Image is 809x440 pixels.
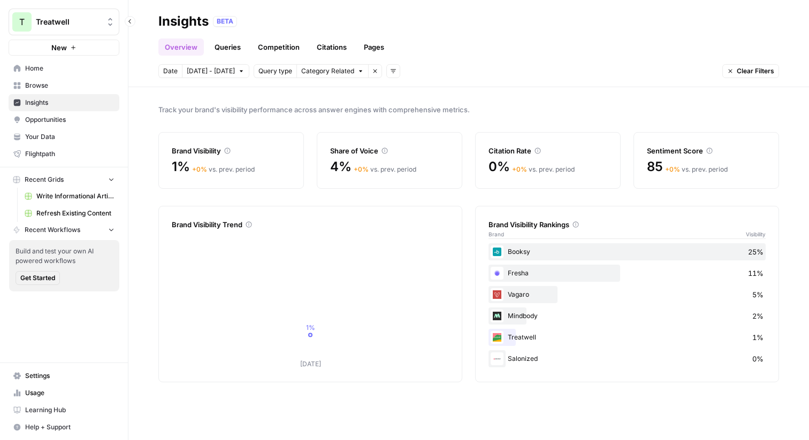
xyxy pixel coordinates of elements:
[489,329,766,346] div: Treatwell
[20,188,119,205] a: Write Informational Article
[737,66,774,76] span: Clear Filters
[9,60,119,77] a: Home
[25,371,115,381] span: Settings
[647,145,766,156] div: Sentiment Score
[306,323,315,331] tspan: 1%
[491,331,503,344] img: h5kgigw24kuk4z0a1i9gqij8ldlz
[172,145,291,156] div: Brand Visibility
[9,40,119,56] button: New
[489,307,766,325] div: Mindbody
[491,352,503,365] img: bfi0ki7dagc4ibh2nv6sz15gj1ot
[330,145,449,156] div: Share of Voice
[16,246,113,266] span: Build and test your own AI powered workflows
[489,158,510,175] span: 0%
[25,149,115,159] span: Flightpath
[208,38,247,56] a: Queries
[665,165,680,173] span: + 0 %
[187,66,235,76] span: [DATE] - [DATE]
[491,288,503,301] img: 9l265c44cjzzrht81kauwl20z4oh
[489,265,766,282] div: Fresha
[9,222,119,238] button: Recent Workflows
[354,165,369,173] span: + 0 %
[25,405,115,415] span: Learning Hub
[25,98,115,107] span: Insights
[251,38,306,56] a: Competition
[748,268,764,279] span: 11%
[213,16,237,27] div: BETA
[489,230,504,238] span: Brand
[25,64,115,73] span: Home
[489,350,766,367] div: Salonized
[20,273,55,283] span: Get Started
[512,165,575,174] div: vs. prev. period
[36,17,101,27] span: Treatwell
[489,219,766,230] div: Brand Visibility Rankings
[9,145,119,163] a: Flightpath
[192,165,255,174] div: vs. prev. period
[491,245,503,258] img: z84f3uq1he1ixo9v7ru2z5b5gojv
[20,205,119,222] a: Refresh Existing Content
[647,158,663,175] span: 85
[296,64,368,78] button: Category Related
[25,175,64,184] span: Recent Grids
[9,384,119,402] a: Usage
[489,243,766,260] div: Booksy
[192,165,207,173] span: + 0 %
[25,81,115,90] span: Browse
[163,66,178,76] span: Date
[36,191,115,201] span: Write Informational Article
[9,77,119,94] a: Browse
[752,311,764,321] span: 2%
[158,104,779,115] span: Track your brand's visibility performance across answer engines with comprehensive metrics.
[16,271,60,285] button: Get Started
[182,64,249,78] button: [DATE] - [DATE]
[752,289,764,300] span: 5%
[491,267,503,280] img: tbohj08ed6asm1pq4t21bqazb9eh
[310,38,353,56] a: Citations
[357,38,391,56] a: Pages
[36,209,115,218] span: Refresh Existing Content
[158,38,204,56] a: Overview
[330,158,352,175] span: 4%
[746,230,766,238] span: Visibility
[25,225,80,235] span: Recent Workflows
[19,16,25,28] span: T
[489,145,607,156] div: Citation Rate
[25,132,115,142] span: Your Data
[665,165,728,174] div: vs. prev. period
[9,111,119,128] a: Opportunities
[354,165,416,174] div: vs. prev. period
[9,172,119,188] button: Recent Grids
[25,422,115,432] span: Help + Support
[51,42,67,53] span: New
[9,9,119,35] button: Workspace: Treatwell
[491,310,503,322] img: v9zu8jxurk1hv0vby1i8ev2nsvyp
[9,94,119,111] a: Insights
[722,64,779,78] button: Clear Filters
[25,388,115,398] span: Usage
[489,286,766,303] div: Vagaro
[172,219,449,230] div: Brand Visibility Trend
[752,332,764,343] span: 1%
[748,246,764,257] span: 25%
[25,115,115,125] span: Opportunities
[158,13,209,30] div: Insights
[9,419,119,436] button: Help + Support
[9,367,119,384] a: Settings
[512,165,527,173] span: + 0 %
[258,66,292,76] span: Query type
[172,158,190,175] span: 1%
[301,66,354,76] span: Category Related
[9,402,119,419] a: Learning Hub
[752,353,764,364] span: 0%
[300,360,321,368] tspan: [DATE]
[9,128,119,145] a: Your Data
